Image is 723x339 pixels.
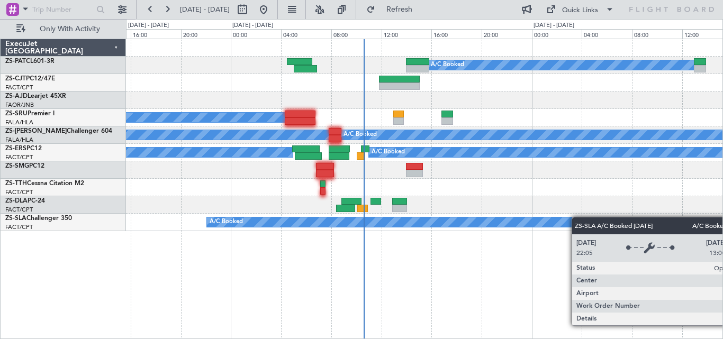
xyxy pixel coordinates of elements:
div: 00:00 [231,29,281,39]
span: ZS-SMG [5,163,29,169]
a: ZS-PATCL601-3R [5,58,55,65]
a: ZS-TTHCessna Citation M2 [5,180,84,187]
a: ZS-[PERSON_NAME]Challenger 604 [5,128,112,134]
div: 12:00 [382,29,432,39]
a: ZS-AJDLearjet 45XR [5,93,66,99]
div: 00:00 [532,29,582,39]
a: FACT/CPT [5,188,33,196]
div: 16:00 [131,29,181,39]
span: Refresh [377,6,422,13]
a: FALA/HLA [5,118,33,126]
div: A/C Booked [344,127,377,143]
span: [DATE] - [DATE] [180,5,230,14]
span: ZS-DLA [5,198,28,204]
div: A/C Booked [431,57,464,73]
a: FACT/CPT [5,153,33,161]
span: ZS-SLA [5,215,26,222]
span: ZS-TTH [5,180,27,187]
div: A/C Booked [372,144,405,160]
span: ZS-PAT [5,58,26,65]
a: ZS-SMGPC12 [5,163,44,169]
button: Refresh [361,1,425,18]
a: ZS-ERSPC12 [5,145,42,152]
div: 08:00 [632,29,682,39]
a: FACT/CPT [5,84,33,91]
div: A/C Booked [210,214,243,230]
div: 08:00 [331,29,382,39]
span: ZS-SRU [5,111,28,117]
div: 16:00 [431,29,482,39]
a: ZS-DLAPC-24 [5,198,45,204]
div: Quick Links [562,5,598,16]
span: ZS-AJD [5,93,28,99]
button: Only With Activity [12,21,115,38]
div: [DATE] - [DATE] [534,21,574,30]
input: Trip Number [32,2,93,17]
button: Quick Links [541,1,619,18]
a: FALA/HLA [5,136,33,144]
div: [DATE] - [DATE] [232,21,273,30]
span: ZS-[PERSON_NAME] [5,128,67,134]
a: FAOR/JNB [5,101,34,109]
span: ZS-CJT [5,76,26,82]
a: FACT/CPT [5,223,33,231]
a: ZS-SLAChallenger 350 [5,215,72,222]
a: FACT/CPT [5,206,33,214]
span: Only With Activity [28,25,112,33]
div: [DATE] - [DATE] [128,21,169,30]
a: ZS-CJTPC12/47E [5,76,55,82]
div: 04:00 [582,29,632,39]
div: 20:00 [181,29,231,39]
span: ZS-ERS [5,145,26,152]
div: 20:00 [482,29,532,39]
div: 04:00 [281,29,331,39]
a: ZS-SRUPremier I [5,111,55,117]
